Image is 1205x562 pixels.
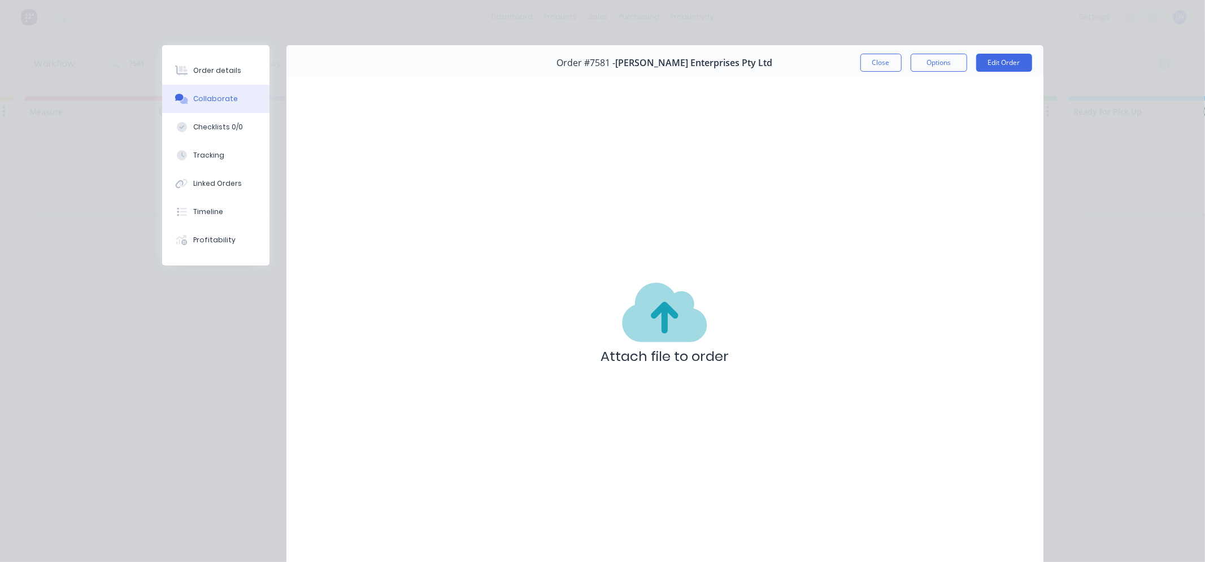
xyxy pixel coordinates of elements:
div: Checklists 0/0 [193,122,243,132]
button: Close [860,54,902,72]
p: Attach file to order [601,346,729,367]
button: Collaborate [162,85,269,113]
button: Order details [162,56,269,85]
div: Order details [193,66,241,76]
button: Edit Order [976,54,1032,72]
button: Tracking [162,141,269,169]
button: Checklists 0/0 [162,113,269,141]
button: Profitability [162,226,269,254]
div: Linked Orders [193,178,242,189]
span: [PERSON_NAME] Enterprises Pty Ltd [616,58,773,68]
div: Tracking [193,150,224,160]
div: Timeline [193,207,223,217]
button: Timeline [162,198,269,226]
button: Linked Orders [162,169,269,198]
button: Options [911,54,967,72]
div: Collaborate [193,94,238,104]
div: Profitability [193,235,236,245]
span: Order #7581 - [557,58,616,68]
